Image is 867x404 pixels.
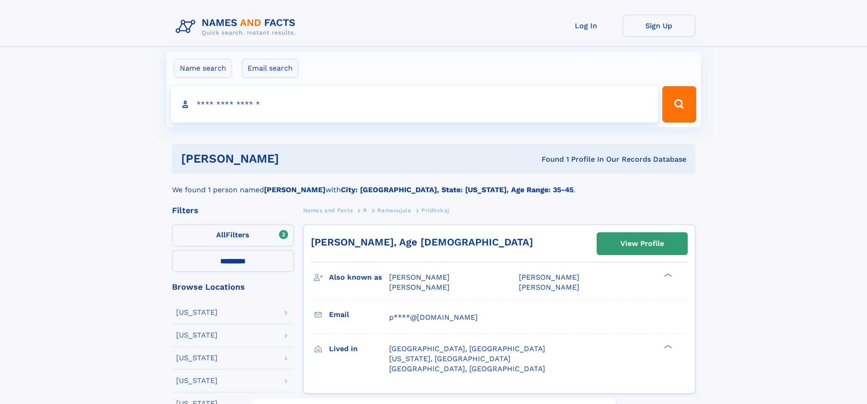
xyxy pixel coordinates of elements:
div: We found 1 person named with . [172,174,695,195]
span: [PERSON_NAME] [389,283,450,291]
span: [GEOGRAPHIC_DATA], [GEOGRAPHIC_DATA] [389,364,545,373]
div: View Profile [620,233,664,254]
div: [US_STATE] [176,332,218,339]
a: Log In [550,15,623,37]
div: ❯ [662,272,673,278]
div: Browse Locations [172,283,294,291]
b: City: [GEOGRAPHIC_DATA], State: [US_STATE], Age Range: 35-45 [341,185,573,194]
div: [US_STATE] [176,309,218,316]
span: [PERSON_NAME] [519,273,579,281]
label: Filters [172,225,294,246]
input: search input [171,86,659,123]
h3: Email [329,307,389,322]
img: Logo Names and Facts [172,15,303,39]
div: [US_STATE] [176,354,218,362]
span: [PERSON_NAME] [519,283,579,291]
div: ❯ [662,343,673,349]
div: [US_STATE] [176,377,218,384]
div: Found 1 Profile In Our Records Database [410,154,686,164]
a: Names and Facts [303,205,353,216]
span: Pridhviraj [421,207,449,214]
span: [US_STATE], [GEOGRAPHIC_DATA] [389,354,511,363]
span: All [216,230,226,239]
span: R [363,207,367,214]
a: Ramanujula [377,205,411,216]
a: View Profile [597,233,687,255]
h3: Lived in [329,341,389,357]
label: Name search [174,59,232,78]
label: Email search [242,59,299,78]
button: Search Button [662,86,696,123]
h3: Also known as [329,270,389,285]
a: Sign Up [623,15,695,37]
a: [PERSON_NAME], Age [DEMOGRAPHIC_DATA] [311,236,533,248]
div: Filters [172,206,294,215]
span: Ramanujula [377,207,411,214]
span: [GEOGRAPHIC_DATA], [GEOGRAPHIC_DATA] [389,344,545,353]
span: [PERSON_NAME] [389,273,450,281]
h1: [PERSON_NAME] [181,153,411,164]
b: [PERSON_NAME] [264,185,325,194]
a: R [363,205,367,216]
